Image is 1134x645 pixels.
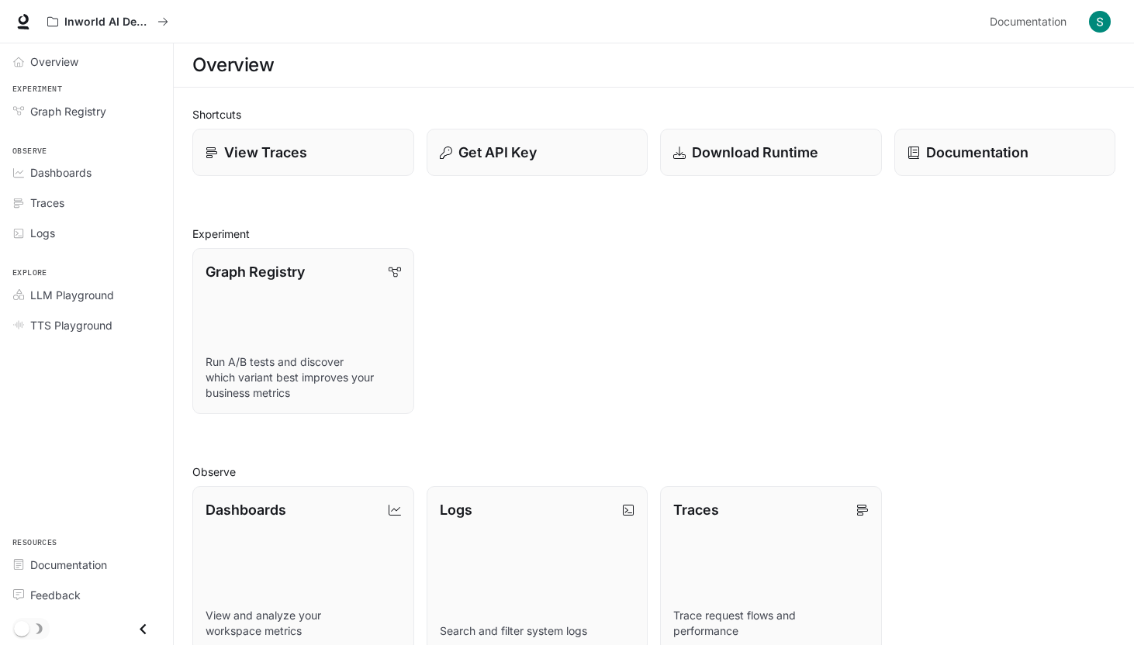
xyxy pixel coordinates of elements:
[30,53,78,70] span: Overview
[192,464,1115,480] h2: Observe
[673,499,719,520] p: Traces
[30,103,106,119] span: Graph Registry
[458,142,537,163] p: Get API Key
[30,557,107,573] span: Documentation
[1089,11,1111,33] img: User avatar
[30,587,81,603] span: Feedback
[30,287,114,303] span: LLM Playground
[440,623,635,639] p: Search and filter system logs
[440,499,472,520] p: Logs
[6,281,167,309] a: LLM Playground
[192,50,274,81] h1: Overview
[926,142,1029,163] p: Documentation
[6,189,167,216] a: Traces
[206,608,401,639] p: View and analyze your workspace metrics
[30,164,92,181] span: Dashboards
[206,261,305,282] p: Graph Registry
[192,129,414,176] a: View Traces
[6,219,167,247] a: Logs
[673,608,869,639] p: Trace request flows and performance
[692,142,818,163] p: Download Runtime
[14,619,29,636] span: Dark mode toggle
[126,613,161,645] button: Close drawer
[30,317,112,333] span: TTS Playground
[984,6,1078,37] a: Documentation
[64,16,151,29] p: Inworld AI Demos
[660,129,882,176] a: Download Runtime
[192,248,414,414] a: Graph RegistryRun A/B tests and discover which variant best improves your business metrics
[224,142,307,163] p: View Traces
[206,354,401,401] p: Run A/B tests and discover which variant best improves your business metrics
[427,129,648,176] button: Get API Key
[1084,6,1115,37] button: User avatar
[6,581,167,609] a: Feedback
[6,312,167,339] a: TTS Playground
[6,48,167,75] a: Overview
[40,6,175,37] button: All workspaces
[6,98,167,125] a: Graph Registry
[6,159,167,186] a: Dashboards
[192,106,1115,122] h2: Shortcuts
[6,551,167,578] a: Documentation
[990,12,1067,32] span: Documentation
[894,129,1116,176] a: Documentation
[192,226,1115,242] h2: Experiment
[30,195,64,211] span: Traces
[206,499,286,520] p: Dashboards
[30,225,55,241] span: Logs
